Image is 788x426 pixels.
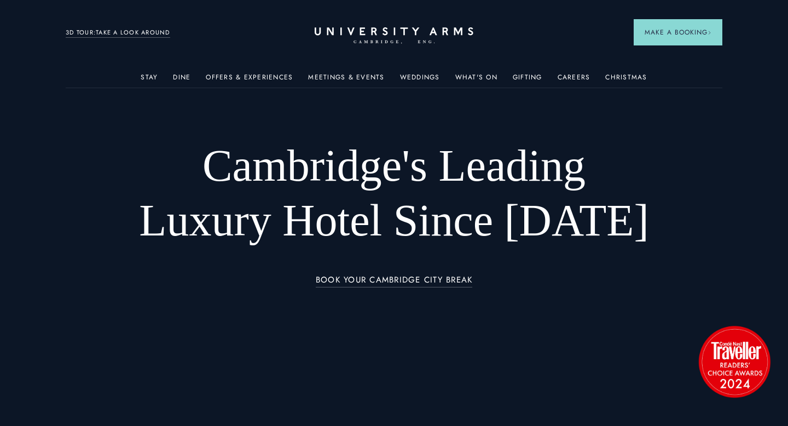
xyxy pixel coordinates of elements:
a: Offers & Experiences [206,73,293,88]
a: Dine [173,73,190,88]
button: Make a BookingArrow icon [634,19,722,45]
a: Careers [558,73,590,88]
img: image-2524eff8f0c5d55edbf694693304c4387916dea5-1501x1501-png [693,320,775,402]
a: Weddings [400,73,440,88]
a: What's On [455,73,497,88]
a: Gifting [513,73,542,88]
a: Meetings & Events [308,73,384,88]
a: Christmas [605,73,647,88]
img: Arrow icon [708,31,711,34]
span: Make a Booking [645,27,711,37]
a: Home [315,27,473,44]
a: 3D TOUR:TAKE A LOOK AROUND [66,28,170,38]
a: BOOK YOUR CAMBRIDGE CITY BREAK [316,275,473,288]
a: Stay [141,73,158,88]
h1: Cambridge's Leading Luxury Hotel Since [DATE] [131,139,657,248]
